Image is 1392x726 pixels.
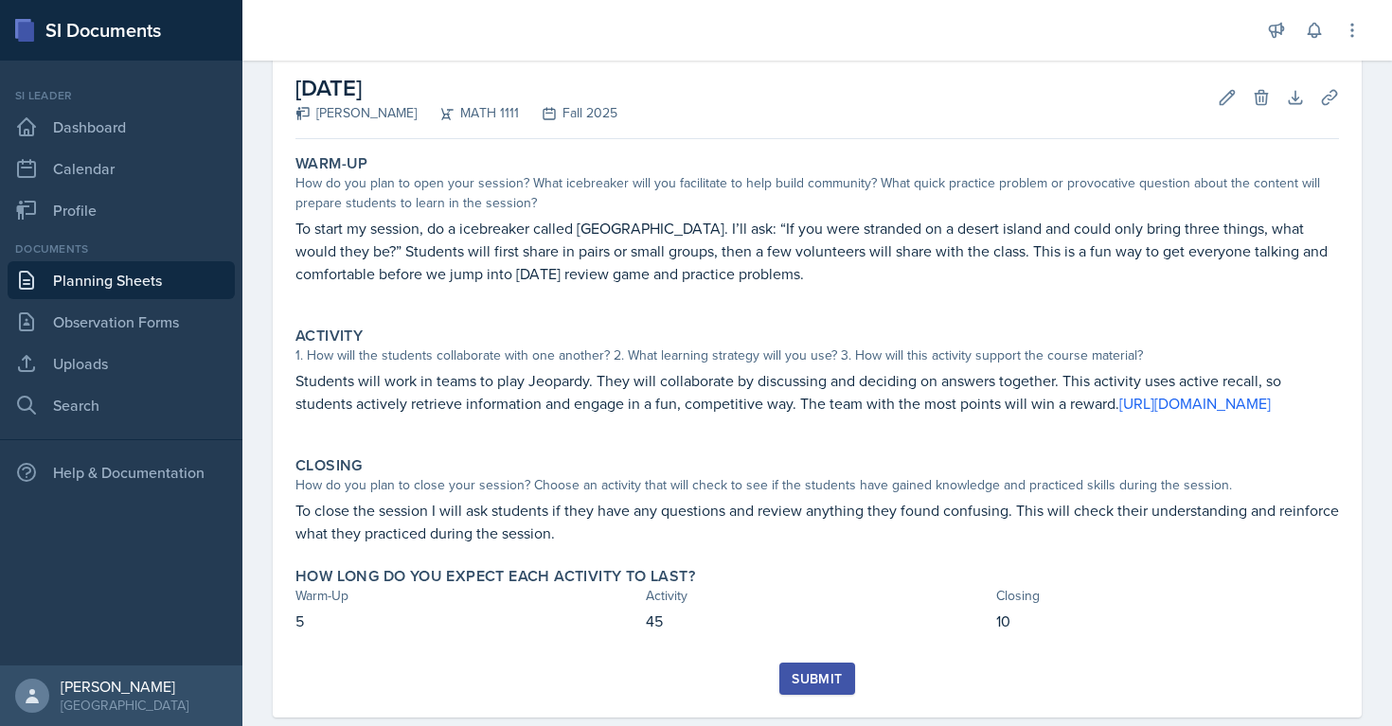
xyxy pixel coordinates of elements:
[8,150,235,187] a: Calendar
[519,103,617,123] div: Fall 2025
[646,586,989,606] div: Activity
[8,87,235,104] div: Si leader
[996,610,1339,632] p: 10
[8,386,235,424] a: Search
[295,345,1339,365] div: 1. How will the students collaborate with one another? 2. What learning strategy will you use? 3....
[1119,393,1271,414] a: [URL][DOMAIN_NAME]
[295,103,417,123] div: [PERSON_NAME]
[295,71,617,105] h2: [DATE]
[8,108,235,146] a: Dashboard
[295,456,363,475] label: Closing
[295,567,695,586] label: How long do you expect each activity to last?
[996,586,1339,606] div: Closing
[295,327,363,345] label: Activity
[61,696,188,715] div: [GEOGRAPHIC_DATA]
[61,677,188,696] div: [PERSON_NAME]
[417,103,519,123] div: MATH 1111
[295,173,1339,213] div: How do you plan to open your session? What icebreaker will you facilitate to help build community...
[646,610,989,632] p: 45
[8,453,235,491] div: Help & Documentation
[295,217,1339,285] p: To start my session, do a icebreaker called [GEOGRAPHIC_DATA]. I’ll ask: “If you were stranded on...
[8,191,235,229] a: Profile
[8,261,235,299] a: Planning Sheets
[8,345,235,382] a: Uploads
[295,154,368,173] label: Warm-Up
[8,240,235,257] div: Documents
[295,475,1339,495] div: How do you plan to close your session? Choose an activity that will check to see if the students ...
[295,610,638,632] p: 5
[295,369,1339,415] p: Students will work in teams to play Jeopardy. They will collaborate by discussing and deciding on...
[792,671,842,686] div: Submit
[295,586,638,606] div: Warm-Up
[8,303,235,341] a: Observation Forms
[779,663,854,695] button: Submit
[295,499,1339,544] p: To close the session I will ask students if they have any questions and review anything they foun...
